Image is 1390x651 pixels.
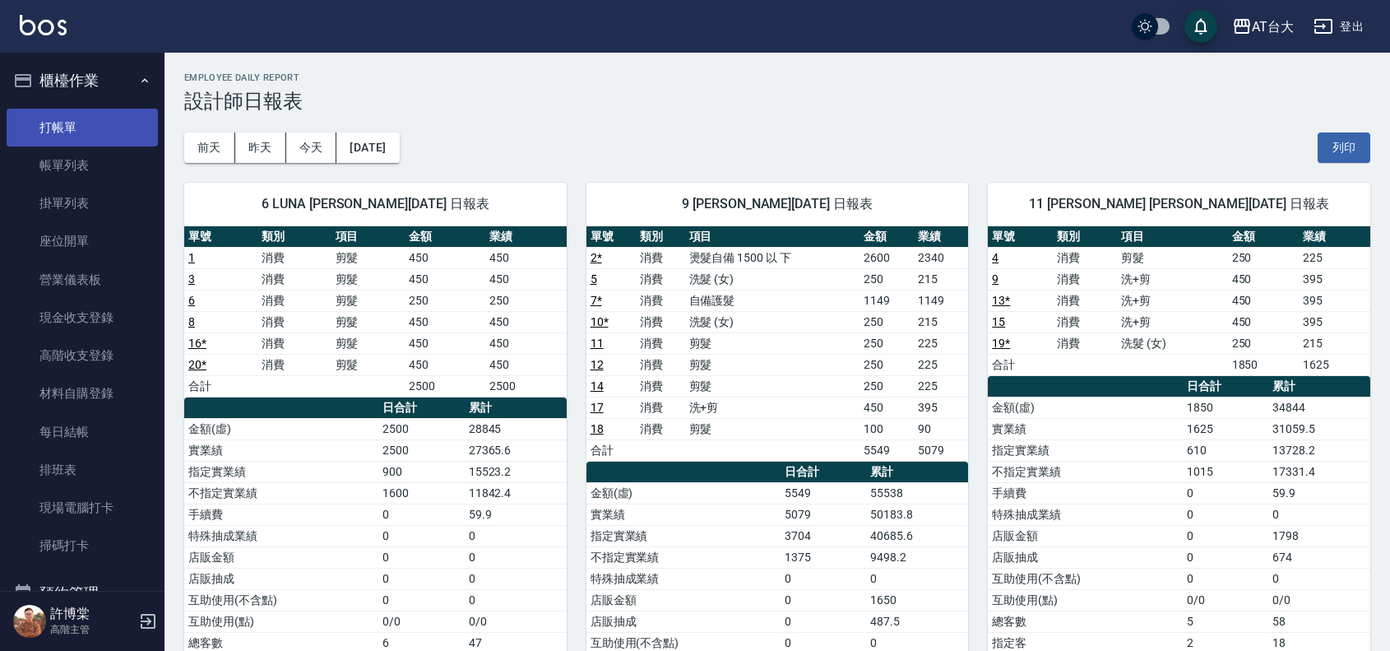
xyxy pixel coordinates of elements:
td: 指定實業績 [988,439,1182,461]
a: 11 [591,337,604,350]
a: 9 [992,272,998,286]
td: 1015 [1183,461,1268,482]
td: 剪髮 [685,332,859,354]
a: 6 [188,294,195,307]
td: 100 [859,418,914,439]
td: 395 [1299,311,1370,332]
td: 250 [859,375,914,397]
td: 250 [859,268,914,290]
td: 450 [485,332,566,354]
td: 互助使用(點) [184,611,378,632]
button: 登出 [1307,12,1370,42]
td: 剪髮 [331,268,405,290]
td: 0 [378,589,464,611]
td: 實業績 [988,418,1182,439]
td: 不指定實業績 [184,482,378,504]
a: 帳單列表 [7,146,158,184]
a: 現場電腦打卡 [7,489,158,527]
a: 18 [591,422,604,435]
td: 消費 [636,332,685,354]
td: 不指定實業績 [988,461,1182,482]
td: 1850 [1228,354,1300,375]
td: 店販抽成 [988,546,1182,568]
td: 消費 [636,268,685,290]
th: 金額 [1228,226,1300,248]
td: 0/0 [465,611,567,632]
button: 今天 [286,133,337,163]
td: 2500 [378,418,464,439]
th: 金額 [405,226,485,248]
th: 累計 [866,462,968,483]
td: 450 [1228,290,1300,311]
table: a dense table [988,226,1370,376]
td: 0/0 [378,611,464,632]
td: 店販抽成 [184,568,378,589]
td: 0 [378,504,464,525]
td: 剪髮 [1117,247,1227,268]
td: 消費 [257,290,331,311]
td: 0 [781,611,866,632]
td: 1600 [378,482,464,504]
td: 0/0 [1183,589,1268,611]
td: 250 [859,311,914,332]
img: Person [13,605,46,638]
td: 9498.2 [866,546,968,568]
a: 15 [992,315,1005,328]
a: 每日結帳 [7,413,158,451]
td: 31059.5 [1268,418,1370,439]
td: 1625 [1183,418,1268,439]
td: 450 [405,268,485,290]
h3: 設計師日報表 [184,90,1370,113]
td: 洗髮 (女) [685,268,859,290]
td: 1798 [1268,525,1370,546]
td: 消費 [636,418,685,439]
th: 業績 [1299,226,1370,248]
td: 395 [914,397,968,418]
td: 洗+剪 [1117,290,1227,311]
td: 450 [485,268,566,290]
th: 類別 [257,226,331,248]
td: 0 [1268,504,1370,525]
th: 累計 [465,398,567,419]
button: 櫃檯作業 [7,59,158,102]
td: 215 [1299,332,1370,354]
td: 金額(虛) [586,482,781,504]
a: 現金收支登錄 [7,299,158,337]
td: 消費 [1053,311,1118,332]
td: 總客數 [988,611,1182,632]
td: 消費 [257,247,331,268]
td: 1650 [866,589,968,611]
button: [DATE] [336,133,399,163]
td: 5079 [781,504,866,525]
td: 50183.8 [866,504,968,525]
td: 0 [1183,546,1268,568]
td: 剪髮 [331,290,405,311]
td: 自備護髮 [685,290,859,311]
td: 消費 [636,311,685,332]
th: 業績 [485,226,566,248]
span: 11 [PERSON_NAME] [PERSON_NAME][DATE] 日報表 [1008,196,1351,212]
button: save [1184,10,1217,43]
td: 0/0 [1268,589,1370,611]
h5: 許博棠 [50,606,134,622]
a: 8 [188,315,195,328]
td: 特殊抽成業績 [988,504,1182,525]
td: 2500 [405,375,485,397]
td: 0 [1183,482,1268,504]
td: 55538 [866,482,968,504]
th: 日合計 [378,398,464,419]
table: a dense table [184,226,567,398]
td: 674 [1268,546,1370,568]
td: 11842.4 [465,482,567,504]
td: 0 [866,568,968,589]
td: 34844 [1268,397,1370,418]
td: 0 [1183,568,1268,589]
a: 掃碼打卡 [7,527,158,565]
th: 類別 [636,226,685,248]
td: 450 [485,247,566,268]
td: 1850 [1183,397,1268,418]
td: 17331.4 [1268,461,1370,482]
td: 395 [1299,268,1370,290]
td: 消費 [257,311,331,332]
img: Logo [20,15,67,35]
